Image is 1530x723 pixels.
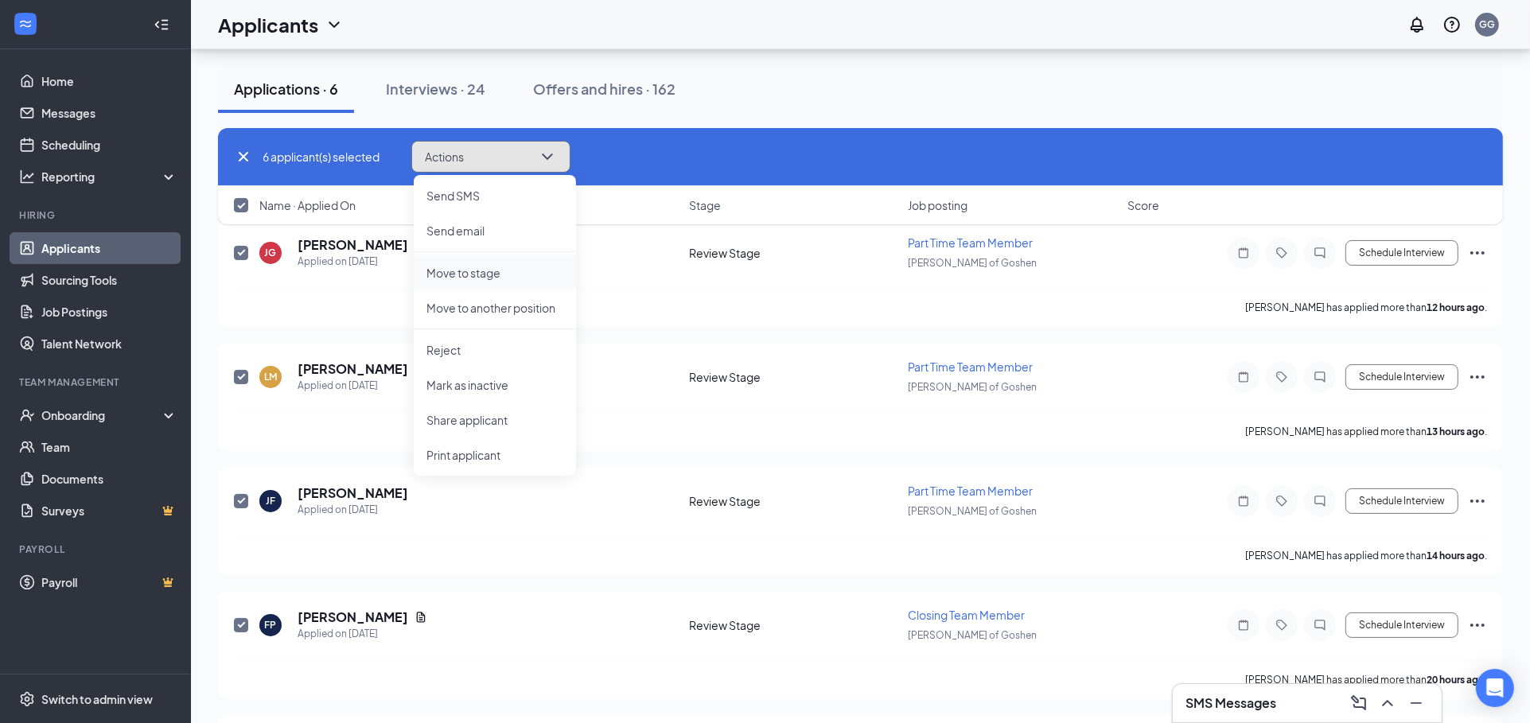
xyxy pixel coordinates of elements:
svg: ChevronDown [325,15,344,34]
b: 13 hours ago [1427,426,1485,437]
div: Interviews · 24 [386,79,485,99]
a: Job Postings [41,296,177,328]
div: LM [264,370,277,383]
span: Closing Team Member [908,608,1025,622]
button: ChevronUp [1375,690,1400,716]
div: Offers and hires · 162 [533,79,675,99]
svg: Note [1234,247,1253,259]
svg: Tag [1272,371,1291,383]
svg: Tag [1272,247,1291,259]
b: 20 hours ago [1427,674,1485,686]
h5: [PERSON_NAME] [298,360,408,378]
button: ComposeMessage [1346,690,1372,716]
b: 14 hours ago [1427,550,1485,562]
button: Schedule Interview [1345,364,1458,390]
div: Switch to admin view [41,691,153,707]
a: Applicants [41,232,177,264]
h5: [PERSON_NAME] [298,236,408,254]
p: Send SMS [426,188,563,204]
div: FP [265,618,277,632]
div: Review Stage [689,617,899,633]
h5: [PERSON_NAME] [298,484,408,502]
svg: ChatInactive [1310,495,1330,507]
span: Name · Applied On [259,197,356,213]
p: [PERSON_NAME] has applied more than . [1245,425,1487,438]
svg: Note [1234,371,1253,383]
div: JG [265,246,277,259]
p: Mark as inactive [426,377,563,393]
svg: Settings [19,691,35,707]
b: 12 hours ago [1427,301,1485,313]
button: Schedule Interview [1345,488,1458,514]
svg: UserCheck [19,407,35,423]
svg: ChatInactive [1310,247,1330,259]
span: [PERSON_NAME] of Goshen [908,381,1037,393]
div: Applied on [DATE] [298,254,427,270]
svg: Cross [234,147,253,166]
svg: Note [1234,495,1253,507]
div: Open Intercom Messenger [1476,669,1514,707]
a: Sourcing Tools [41,264,177,296]
div: Team Management [19,375,174,389]
svg: Ellipses [1468,367,1487,387]
div: Review Stage [689,493,899,509]
a: Team [41,431,177,463]
svg: ComposeMessage [1349,694,1368,713]
div: Applications · 6 [234,79,338,99]
svg: ChevronUp [1378,694,1397,713]
p: [PERSON_NAME] has applied more than . [1245,549,1487,562]
p: Move to stage [426,265,563,281]
svg: WorkstreamLogo [18,16,33,32]
div: Review Stage [689,369,899,385]
span: Job posting [908,197,967,213]
a: SurveysCrown [41,495,177,527]
svg: ChevronDown [538,147,557,166]
svg: Ellipses [1468,243,1487,262]
svg: Note [1234,619,1253,632]
p: [PERSON_NAME] has applied more than . [1245,673,1487,686]
div: Onboarding [41,407,164,423]
svg: Ellipses [1468,492,1487,511]
button: Schedule Interview [1345,240,1458,266]
div: Hiring [19,208,174,222]
span: Actions [425,151,464,162]
span: 6 applicant(s) selected [263,148,380,165]
p: Share applicant [426,412,563,428]
div: Payroll [19,542,174,556]
button: Minimize [1403,690,1429,716]
svg: QuestionInfo [1442,15,1462,34]
span: [PERSON_NAME] of Goshen [908,629,1037,641]
span: [PERSON_NAME] of Goshen [908,257,1037,269]
svg: Collapse [154,17,169,33]
div: Applied on [DATE] [298,502,408,518]
h3: SMS Messages [1185,694,1276,712]
h5: [PERSON_NAME] [298,608,408,626]
a: Talent Network [41,328,177,360]
span: Part Time Team Member [908,484,1033,498]
p: [PERSON_NAME] has applied more than . [1245,301,1487,314]
h1: Applicants [218,11,318,38]
svg: Analysis [19,169,35,185]
svg: Minimize [1407,694,1426,713]
span: Stage [689,197,721,213]
button: ActionsChevronDown [411,141,570,173]
a: Messages [41,97,177,129]
button: Schedule Interview [1345,612,1458,638]
a: Documents [41,463,177,495]
a: PayrollCrown [41,566,177,598]
span: Part Time Team Member [908,360,1033,374]
div: Applied on [DATE] [298,626,427,642]
a: Home [41,65,177,97]
p: Send email [426,223,563,239]
p: Print applicant [426,447,563,463]
span: Score [1127,197,1159,213]
svg: Tag [1272,495,1291,507]
svg: Ellipses [1468,616,1487,635]
div: Applied on [DATE] [298,378,427,394]
svg: Tag [1272,619,1291,632]
a: Scheduling [41,129,177,161]
svg: Notifications [1407,15,1427,34]
p: Reject [426,342,563,358]
span: [PERSON_NAME] of Goshen [908,505,1037,517]
div: Review Stage [689,245,899,261]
